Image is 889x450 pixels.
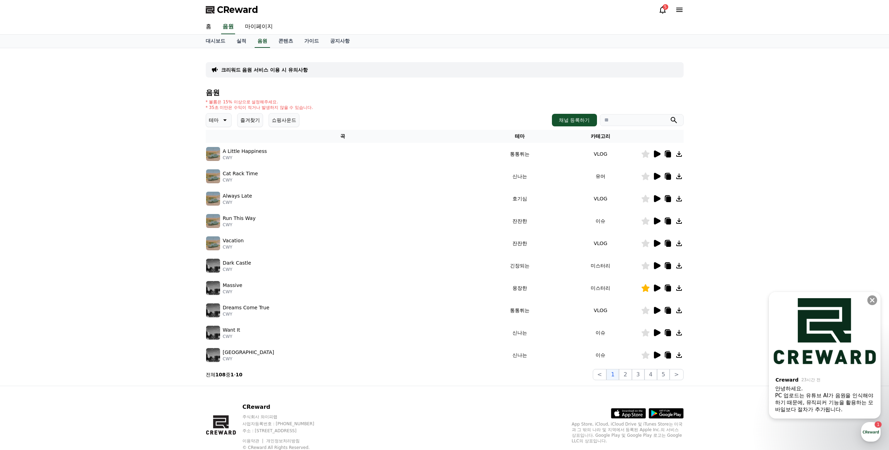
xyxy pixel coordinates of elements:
td: 잔잔한 [480,232,560,254]
img: music [206,214,220,228]
div: 5 [663,4,668,10]
a: 마이페이지 [239,20,278,34]
td: 신나는 [480,322,560,344]
button: 5 [657,369,670,380]
button: 즐겨찾기 [237,113,263,127]
button: 테마 [206,113,232,127]
td: 긴장되는 [480,254,560,277]
span: 홈 [22,232,26,237]
td: 통통튀는 [480,299,560,322]
th: 곡 [206,130,480,143]
td: VLOG [560,232,641,254]
a: 가이드 [299,35,325,48]
p: 테마 [209,115,219,125]
td: 웅장한 [480,277,560,299]
p: [GEOGRAPHIC_DATA] [223,349,274,356]
p: Cat Rack Time [223,170,258,177]
strong: 10 [236,372,242,377]
p: 전체 중 - [206,371,243,378]
th: 테마 [480,130,560,143]
a: 대시보드 [200,35,231,48]
a: 음원 [221,20,235,34]
td: 신나는 [480,165,560,187]
p: 주소 : [STREET_ADDRESS] [242,428,328,434]
span: 대화 [64,232,72,238]
a: 이용약관 [242,438,264,443]
p: Massive [223,282,242,289]
img: music [206,259,220,273]
td: 이슈 [560,322,641,344]
p: CWY [223,311,270,317]
a: 홈 [2,221,46,239]
td: 호기심 [480,187,560,210]
td: 통통튀는 [480,143,560,165]
span: 설정 [108,232,116,237]
td: 이슈 [560,210,641,232]
p: 주식회사 와이피랩 [242,414,328,420]
img: music [206,348,220,362]
p: CWY [223,289,242,295]
button: 3 [632,369,644,380]
a: 설정 [90,221,134,239]
img: music [206,326,220,340]
a: 개인정보처리방침 [266,438,300,443]
p: * 볼륨은 15% 이상으로 설정해주세요. [206,99,313,105]
a: 콘텐츠 [273,35,299,48]
td: 신나는 [480,344,560,366]
img: music [206,303,220,317]
td: VLOG [560,187,641,210]
button: 2 [619,369,632,380]
img: music [206,192,220,206]
td: 미스터리 [560,254,641,277]
td: VLOG [560,143,641,165]
a: 5 [658,6,667,14]
p: 사업자등록번호 : [PHONE_NUMBER] [242,421,328,427]
a: 1대화 [46,221,90,239]
p: Run This Way [223,215,256,222]
p: * 35초 미만은 수익이 적거나 발생하지 않을 수 있습니다. [206,105,313,110]
p: CReward [242,403,328,411]
strong: 1 [231,372,234,377]
p: CWY [223,267,251,272]
td: 잔잔한 [480,210,560,232]
span: 1 [71,221,73,227]
img: music [206,169,220,183]
img: music [206,147,220,161]
a: 실적 [231,35,252,48]
button: 4 [644,369,657,380]
p: CWY [223,177,258,183]
p: Vacation [223,237,244,244]
a: CReward [206,4,258,15]
p: CWY [223,222,256,228]
strong: 108 [216,372,226,377]
img: music [206,281,220,295]
p: A Little Happiness [223,148,267,155]
p: CWY [223,200,252,205]
p: Want It [223,326,240,334]
th: 카테고리 [560,130,641,143]
button: > [670,369,683,380]
button: 쇼핑사운드 [269,113,299,127]
td: 이슈 [560,344,641,366]
button: 1 [606,369,619,380]
td: 미스터리 [560,277,641,299]
a: 크리워드 음원 서비스 이용 시 유의사항 [221,66,308,73]
a: 음원 [255,35,270,48]
p: Dreams Come True [223,304,270,311]
td: 유머 [560,165,641,187]
p: App Store, iCloud, iCloud Drive 및 iTunes Store는 미국과 그 밖의 나라 및 지역에서 등록된 Apple Inc.의 서비스 상표입니다. Goo... [572,421,684,444]
h4: 음원 [206,89,684,96]
a: 홈 [200,20,217,34]
p: CWY [223,155,267,161]
button: 채널 등록하기 [552,114,597,126]
p: CWY [223,334,240,339]
a: 공지사항 [325,35,355,48]
p: CWY [223,244,244,250]
span: CReward [217,4,258,15]
p: CWY [223,356,274,362]
img: music [206,236,220,250]
button: < [593,369,606,380]
td: VLOG [560,299,641,322]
